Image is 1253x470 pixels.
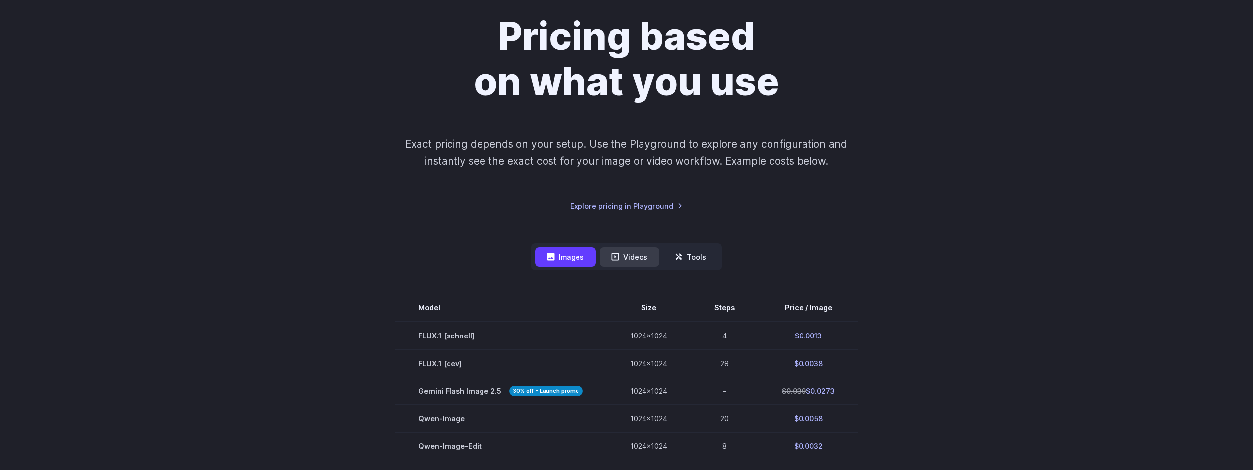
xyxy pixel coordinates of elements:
th: Steps [691,294,758,322]
a: Explore pricing in Playground [570,201,683,212]
span: Gemini Flash Image 2.5 [418,385,583,397]
td: 1024x1024 [607,322,691,350]
td: - [691,377,758,405]
td: $0.0058 [758,405,858,433]
td: 1024x1024 [607,405,691,433]
td: 4 [691,322,758,350]
button: Tools [663,247,718,267]
th: Model [395,294,607,322]
td: 1024x1024 [607,433,691,460]
td: Qwen-Image [395,405,607,433]
p: Exact pricing depends on your setup. Use the Playground to explore any configuration and instantl... [386,136,866,169]
td: FLUX.1 [dev] [395,350,607,377]
s: $0.039 [782,387,806,395]
td: $0.0273 [758,377,858,405]
td: 1024x1024 [607,377,691,405]
td: $0.0013 [758,322,858,350]
th: Size [607,294,691,322]
td: $0.0032 [758,433,858,460]
td: 20 [691,405,758,433]
td: FLUX.1 [schnell] [395,322,607,350]
td: Qwen-Image-Edit [395,433,607,460]
strong: 30% off - Launch promo [509,386,583,396]
td: 28 [691,350,758,377]
button: Images [535,247,596,267]
td: 1024x1024 [607,350,691,377]
button: Videos [600,247,659,267]
td: 8 [691,433,758,460]
h1: Pricing based on what you use [353,14,901,104]
th: Price / Image [758,294,858,322]
td: $0.0038 [758,350,858,377]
